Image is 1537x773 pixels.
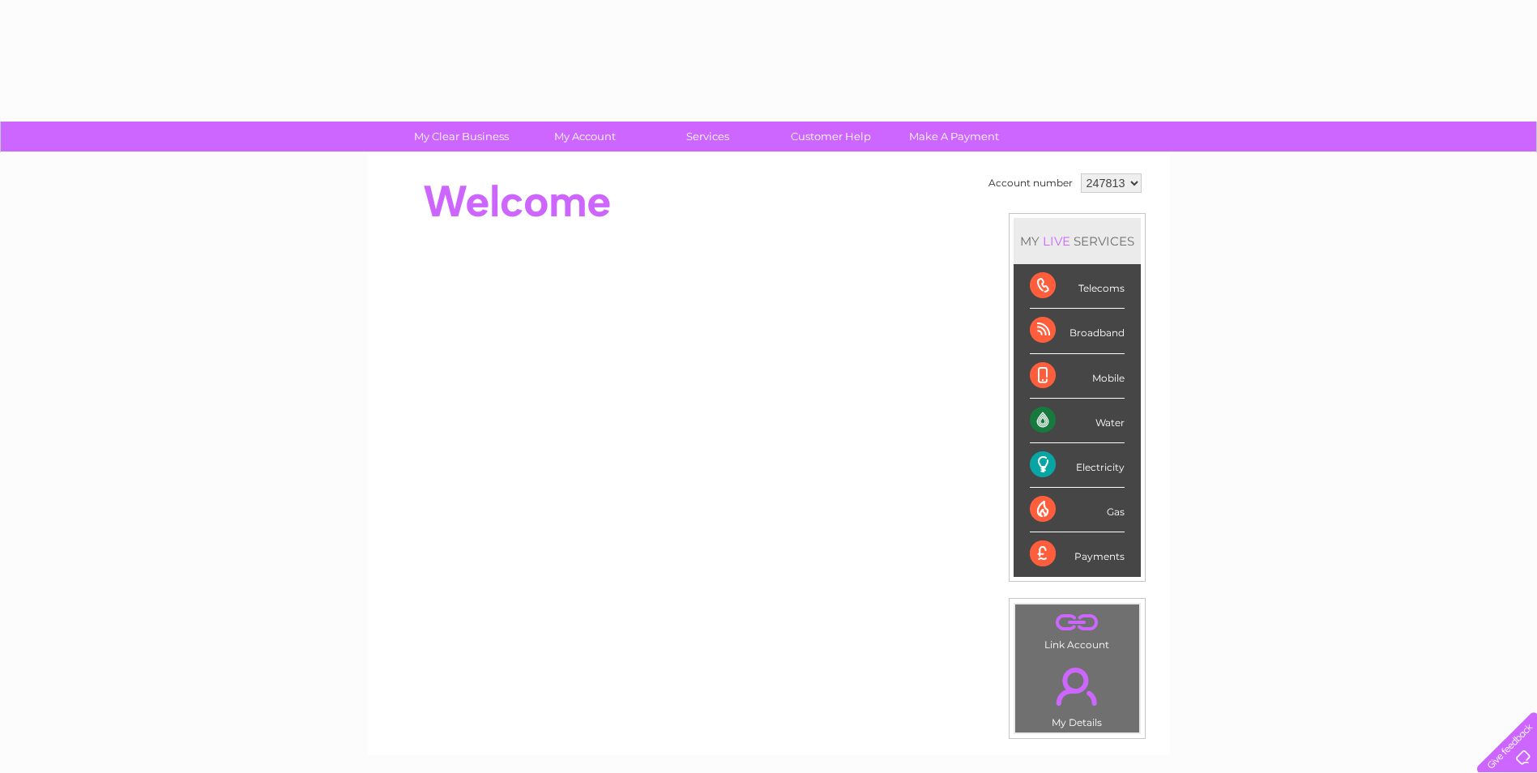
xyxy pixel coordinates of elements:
div: MY SERVICES [1014,218,1141,264]
div: Telecoms [1030,264,1125,309]
div: Mobile [1030,354,1125,399]
a: . [1019,609,1135,637]
a: Services [641,122,775,152]
a: My Account [518,122,651,152]
a: . [1019,658,1135,715]
div: Broadband [1030,309,1125,353]
a: Customer Help [764,122,898,152]
div: LIVE [1040,233,1074,249]
div: Electricity [1030,443,1125,488]
td: My Details [1014,654,1140,733]
td: Account number [984,169,1077,197]
td: Link Account [1014,604,1140,655]
a: My Clear Business [395,122,528,152]
div: Water [1030,399,1125,443]
a: Make A Payment [887,122,1021,152]
div: Gas [1030,488,1125,532]
div: Payments [1030,532,1125,576]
